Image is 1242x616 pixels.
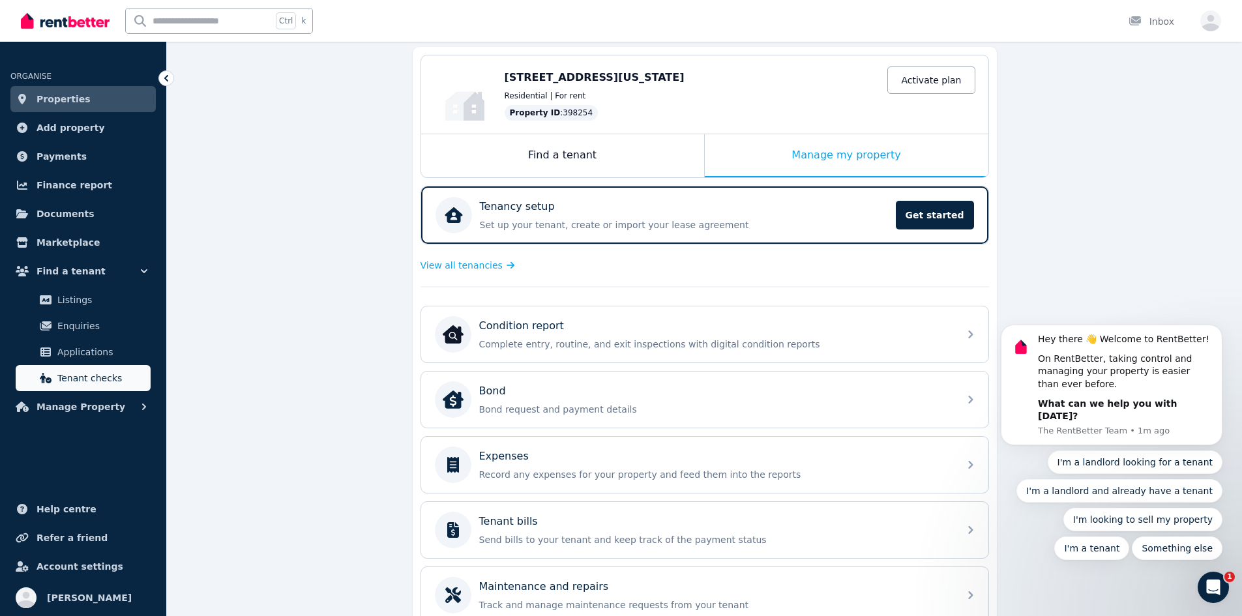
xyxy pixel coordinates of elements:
button: Manage Property [10,394,156,420]
a: BondBondBond request and payment details [421,372,988,428]
span: Finance report [37,177,112,193]
a: Tenant billsSend bills to your tenant and keep track of the payment status [421,502,988,558]
div: Find a tenant [421,134,704,177]
p: Send bills to your tenant and keep track of the payment status [479,533,951,546]
a: Tenant checks [16,365,151,391]
img: Condition report [443,324,464,345]
span: Payments [37,149,87,164]
iframe: Intercom live chat [1198,572,1229,603]
span: Refer a friend [37,530,108,546]
span: Ctrl [276,12,296,29]
button: Find a tenant [10,258,156,284]
a: Activate plan [887,66,975,94]
p: Tenancy setup [480,199,555,214]
span: 1 [1224,572,1235,582]
p: Record any expenses for your property and feed them into the reports [479,468,951,481]
a: Finance report [10,172,156,198]
span: Marketplace [37,235,100,250]
span: Residential | For rent [505,91,586,101]
a: View all tenancies [421,259,515,272]
span: [PERSON_NAME] [47,590,132,606]
p: Expenses [479,448,529,464]
div: Inbox [1129,15,1174,28]
p: Maintenance and repairs [479,579,609,594]
p: Bond [479,383,506,399]
a: Add property [10,115,156,141]
span: Tenant checks [57,370,145,386]
span: [STREET_ADDRESS][US_STATE] [505,71,685,83]
p: Condition report [479,318,564,334]
span: Applications [57,344,145,360]
span: Property ID [510,108,561,118]
span: Documents [37,206,95,222]
div: : 398254 [505,105,599,121]
span: Get started [896,201,974,229]
a: Enquiries [16,313,151,339]
p: Track and manage maintenance requests from your tenant [479,598,951,611]
span: View all tenancies [421,259,503,272]
span: k [301,16,306,26]
a: Documents [10,201,156,227]
iframe: Intercom notifications message [981,209,1242,581]
p: Set up your tenant, create or import your lease agreement [480,218,888,231]
a: ExpensesRecord any expenses for your property and feed them into the reports [421,437,988,493]
span: Properties [37,91,91,107]
a: Applications [16,339,151,365]
a: Help centre [10,496,156,522]
span: Add property [37,120,105,136]
a: Condition reportCondition reportComplete entry, routine, and exit inspections with digital condit... [421,306,988,362]
span: Manage Property [37,399,125,415]
span: Help centre [37,501,96,517]
a: Listings [16,287,151,313]
span: Account settings [37,559,123,574]
a: Account settings [10,553,156,579]
a: Payments [10,143,156,169]
a: Marketplace [10,229,156,256]
a: Tenancy setupSet up your tenant, create or import your lease agreementGet started [421,186,988,244]
span: Listings [57,292,145,308]
span: ORGANISE [10,72,52,81]
a: Refer a friend [10,525,156,551]
img: RentBetter [21,11,110,31]
a: Properties [10,86,156,112]
p: Complete entry, routine, and exit inspections with digital condition reports [479,338,951,351]
span: Enquiries [57,318,145,334]
div: Manage my property [705,134,988,177]
p: Bond request and payment details [479,403,951,416]
span: Find a tenant [37,263,106,279]
img: Bond [443,389,464,410]
p: Tenant bills [479,514,538,529]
